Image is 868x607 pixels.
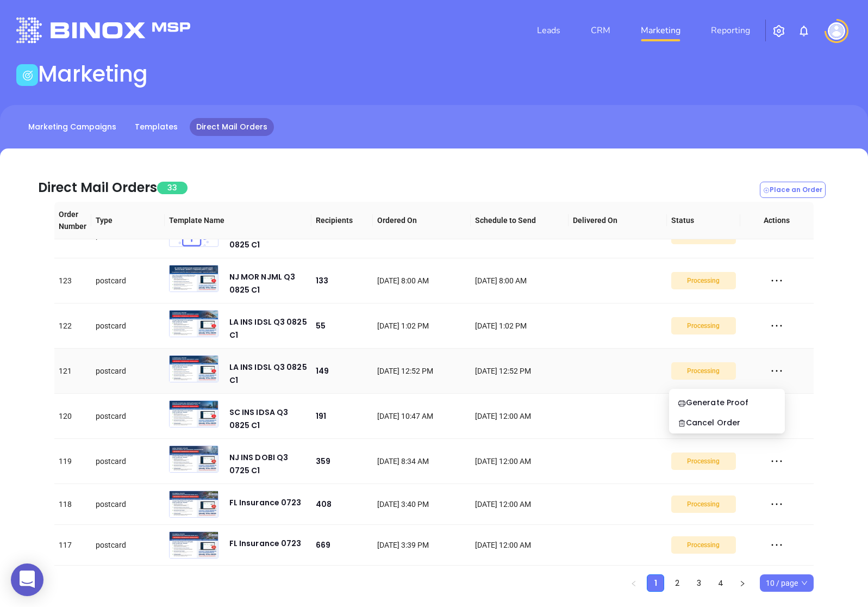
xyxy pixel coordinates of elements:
div: Page Size [760,574,814,592]
a: 2 [669,575,685,591]
li: 1 [647,574,664,592]
li: 4 [712,574,729,592]
div: 117 [59,539,87,551]
a: CRM [586,20,615,41]
div: LA INS IDSL Q3 0825 C1 [229,361,307,387]
div: 133 [316,275,369,287]
a: Direct Mail Orders [190,118,274,136]
div: FL Insurance 0723 [229,537,302,559]
span: Processing [674,539,733,551]
div: 191 [316,410,369,422]
a: 4 [713,575,729,591]
li: Previous Page [625,574,642,592]
th: Order Number [54,202,91,239]
a: Marketing [636,20,685,41]
div: [DATE] 12:00 AM [475,539,564,551]
div: 121 [59,365,87,377]
button: left [625,574,642,592]
span: left [630,580,637,587]
div: 118 [59,498,87,510]
li: 2 [669,574,686,592]
span: 10 / page [766,575,808,591]
span: Processing [674,320,733,332]
img: iconNotification [797,24,810,38]
div: 55 [316,320,369,332]
th: Ordered On [373,202,471,239]
div: postcard [96,410,160,422]
div: Direct Mail Orders [38,178,157,197]
button: Place an Order [760,182,826,198]
div: Generate Proof [678,397,776,408]
a: Templates [128,118,184,136]
div: 123 [59,275,87,287]
img: logo [16,17,190,43]
div: 149 [316,365,369,377]
div: SC INS IDSA Q3 0825 C1 [229,406,307,432]
a: 1 [647,575,664,591]
div: LA INS IDSL Q3 0825 C1 [229,315,307,342]
div: [DATE] 1:02 PM [377,320,466,332]
img: iconSetting [772,24,785,38]
div: postcard [96,455,160,467]
span: Processing [674,498,733,510]
th: Delivered On [569,202,666,239]
div: 122 [59,320,87,332]
h1: Marketing [38,61,148,87]
div: 669 [316,539,369,551]
span: Processing [674,455,733,467]
div: [DATE] 12:52 PM [475,365,564,377]
span: Processing [674,365,733,377]
div: 119 [59,455,87,467]
div: postcard [96,498,160,510]
div: postcard [96,275,160,287]
a: 3 [691,575,707,591]
li: Next Page [734,574,751,592]
div: [DATE] 8:00 AM [475,275,564,287]
th: Actions [740,202,814,239]
div: postcard [96,320,160,332]
span: 33 [157,182,188,194]
a: Leads [533,20,565,41]
li: 3 [690,574,708,592]
th: Status [667,202,740,239]
div: [DATE] 12:52 PM [377,365,466,377]
div: 120 [59,410,87,422]
div: [DATE] 8:00 AM [377,275,466,287]
th: Schedule to Send [471,202,569,239]
a: Reporting [707,20,754,41]
div: 359 [316,455,369,467]
img: user [828,22,845,40]
div: [DATE] 12:00 AM [475,410,564,422]
a: Marketing Campaigns [22,118,123,136]
div: Cancel Order [678,417,776,429]
div: NJ INS DOBI Q3 0725 C1 [229,451,307,477]
div: [DATE] 10:47 AM [377,410,466,422]
div: [DATE] 12:00 AM [475,455,564,467]
span: Processing [674,275,733,287]
div: [DATE] 1:02 PM [475,320,564,332]
div: FL Insurance 0723 [229,496,302,518]
th: Recipients [311,202,373,239]
div: [DATE] 12:00 AM [475,498,564,510]
th: Type [91,202,165,239]
div: [DATE] 8:34 AM [377,455,466,467]
div: NJ MOR NJML Q3 0825 C1 [229,270,307,296]
div: 408 [316,498,369,510]
div: postcard [96,365,160,377]
th: Template Name [165,202,311,239]
div: postcard [96,539,160,551]
button: right [734,574,751,592]
div: [DATE] 3:40 PM [377,498,466,510]
div: [DATE] 3:39 PM [377,539,466,551]
span: right [739,580,746,587]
